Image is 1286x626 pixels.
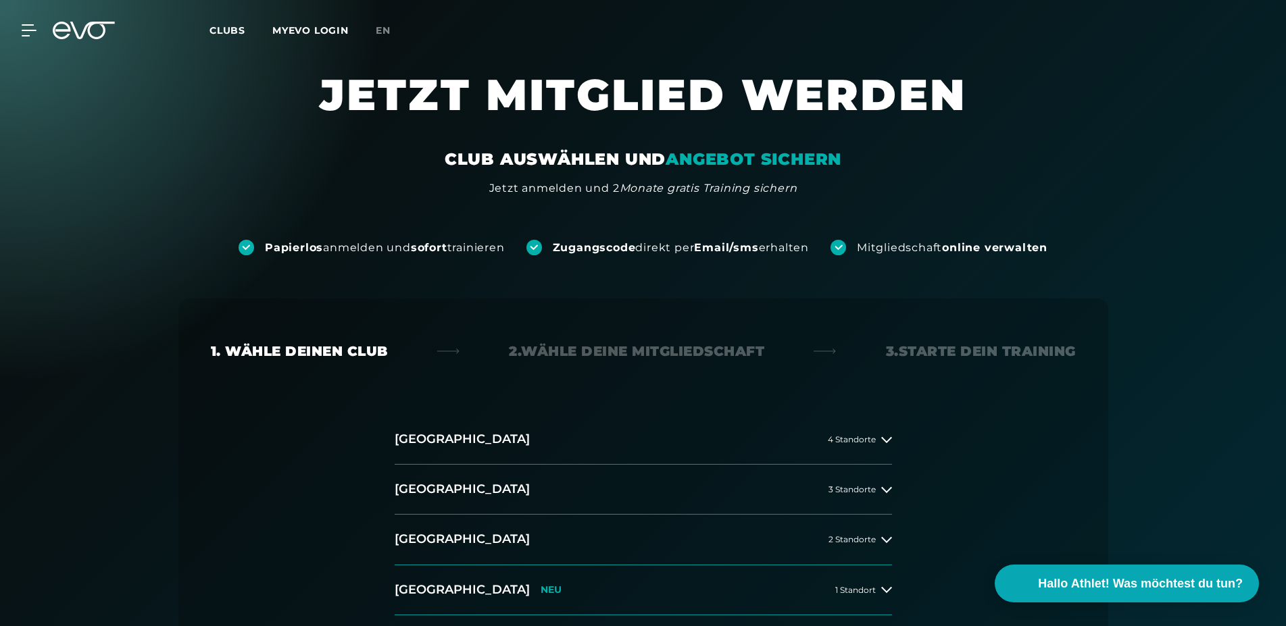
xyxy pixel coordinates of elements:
div: Mitgliedschaft [857,240,1047,255]
h2: [GEOGRAPHIC_DATA] [395,581,530,598]
strong: sofort [411,241,447,254]
div: 2. Wähle deine Mitgliedschaft [509,342,764,361]
strong: Zugangscode [553,241,636,254]
h2: [GEOGRAPHIC_DATA] [395,431,530,448]
span: 3 Standorte [829,485,876,494]
span: en [376,24,391,36]
a: en [376,23,407,38]
em: ANGEBOT SICHERN [666,149,841,169]
strong: online verwalten [942,241,1047,254]
a: Clubs [209,24,272,36]
button: [GEOGRAPHIC_DATA]NEU1 Standort [395,565,892,615]
strong: Email/sms [694,241,758,254]
div: direkt per erhalten [553,240,809,255]
div: Jetzt anmelden und 2 [489,180,797,197]
button: [GEOGRAPHIC_DATA]2 Standorte [395,515,892,565]
p: NEU [541,584,562,596]
em: Monate gratis Training sichern [620,182,797,194]
span: Hallo Athlet! Was möchtest du tun? [1038,575,1243,593]
button: Hallo Athlet! Was möchtest du tun? [995,565,1259,602]
h1: JETZT MITGLIED WERDEN [238,68,1049,149]
h2: [GEOGRAPHIC_DATA] [395,531,530,548]
div: anmelden und trainieren [265,240,505,255]
span: 2 Standorte [829,535,876,544]
span: Clubs [209,24,245,36]
a: MYEVO LOGIN [272,24,349,36]
span: 1 Standort [835,585,876,594]
div: CLUB AUSWÄHLEN UND [445,149,841,170]
span: 4 Standorte [828,435,876,444]
h2: [GEOGRAPHIC_DATA] [395,481,530,498]
strong: Papierlos [265,241,323,254]
button: [GEOGRAPHIC_DATA]3 Standorte [395,465,892,515]
button: [GEOGRAPHIC_DATA]4 Standorte [395,415,892,465]
div: 3. Starte dein Training [886,342,1076,361]
div: 1. Wähle deinen Club [211,342,388,361]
